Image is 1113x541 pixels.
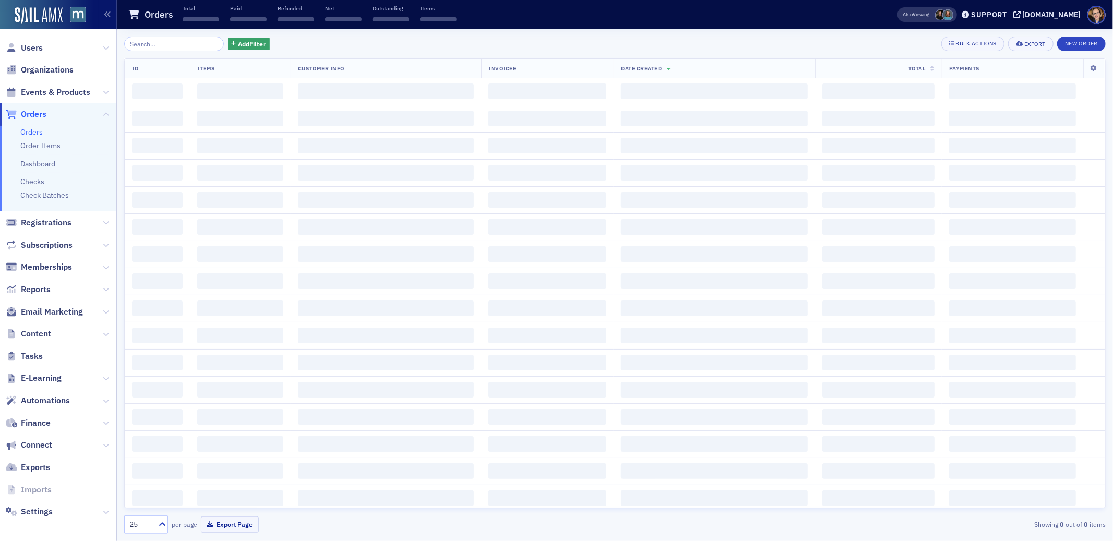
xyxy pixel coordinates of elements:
span: Imports [21,484,52,496]
span: ‌ [298,273,474,289]
span: ‌ [621,328,808,343]
div: Export [1024,41,1046,47]
span: ‌ [488,490,606,506]
p: Outstanding [373,5,409,12]
span: ‌ [197,328,283,343]
button: [DOMAIN_NAME] [1013,11,1085,18]
div: Also [903,11,913,18]
span: ‌ [822,138,935,153]
span: ‌ [488,138,606,153]
span: ID [132,65,138,72]
span: ‌ [132,219,183,235]
span: ‌ [197,300,283,316]
span: ‌ [197,463,283,479]
span: ‌ [197,436,283,452]
span: ‌ [822,165,935,181]
a: Email Marketing [6,306,83,318]
label: per page [172,520,197,529]
span: ‌ [230,17,267,21]
span: ‌ [132,382,183,398]
a: Orders [20,127,43,137]
span: Registrations [21,217,71,229]
span: E-Learning [21,372,62,384]
span: Margaret DeRoose [942,9,953,20]
span: ‌ [132,463,183,479]
span: ‌ [822,219,935,235]
span: ‌ [298,490,474,506]
a: Finance [6,417,51,429]
span: ‌ [822,409,935,425]
span: Profile [1087,6,1106,24]
span: ‌ [132,165,183,181]
span: Settings [21,506,53,518]
strong: 0 [1082,520,1090,529]
a: Imports [6,484,52,496]
span: ‌ [488,436,606,452]
button: AddFilter [228,38,270,51]
div: Bulk Actions [956,41,997,46]
span: ‌ [298,409,474,425]
a: Settings [6,506,53,518]
span: Organizations [21,64,74,76]
span: ‌ [278,17,314,21]
span: ‌ [621,165,808,181]
span: ‌ [373,17,409,21]
span: ‌ [949,463,1076,479]
a: Dashboard [20,159,55,169]
span: ‌ [298,165,474,181]
span: ‌ [298,382,474,398]
span: ‌ [949,165,1076,181]
span: Events & Products [21,87,90,98]
img: SailAMX [15,7,63,24]
a: Content [6,328,51,340]
span: ‌ [621,83,808,99]
span: ‌ [488,246,606,262]
span: Lauren McDonough [935,9,946,20]
p: Total [183,5,219,12]
a: Users [6,42,43,54]
span: ‌ [298,355,474,370]
a: Registrations [6,217,71,229]
span: Customer Info [298,65,344,72]
span: ‌ [949,436,1076,452]
span: ‌ [949,192,1076,208]
span: ‌ [949,83,1076,99]
span: ‌ [822,192,935,208]
span: ‌ [132,409,183,425]
input: Search… [124,37,224,51]
span: Exports [21,462,50,473]
span: ‌ [822,273,935,289]
span: ‌ [488,409,606,425]
span: ‌ [488,165,606,181]
div: [DOMAIN_NAME] [1023,10,1081,19]
span: Memberships [21,261,72,273]
strong: 0 [1058,520,1066,529]
span: ‌ [822,382,935,398]
span: ‌ [132,490,183,506]
span: ‌ [488,219,606,235]
span: Date Created [621,65,662,72]
span: ‌ [949,138,1076,153]
a: Connect [6,439,52,451]
a: New Order [1057,38,1106,47]
span: ‌ [621,436,808,452]
button: Export [1008,37,1054,51]
span: ‌ [621,300,808,316]
span: ‌ [197,246,283,262]
span: ‌ [822,83,935,99]
span: Content [21,328,51,340]
span: ‌ [488,273,606,289]
a: Organizations [6,64,74,76]
a: Events & Products [6,87,90,98]
span: ‌ [621,409,808,425]
span: Subscriptions [21,239,73,251]
span: ‌ [325,17,362,21]
span: ‌ [197,355,283,370]
span: ‌ [822,490,935,506]
a: Check Batches [20,190,69,200]
span: ‌ [822,436,935,452]
span: ‌ [197,409,283,425]
span: ‌ [197,273,283,289]
span: ‌ [949,219,1076,235]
